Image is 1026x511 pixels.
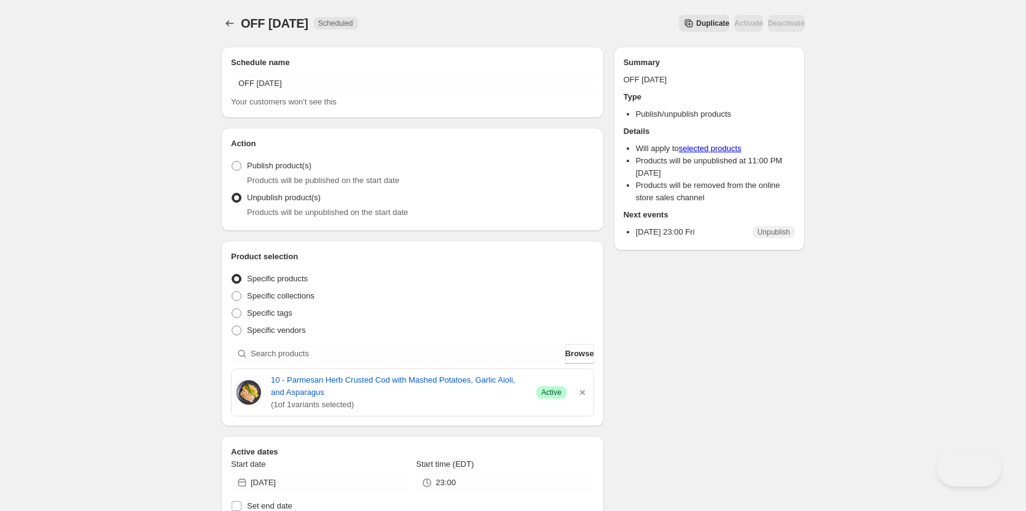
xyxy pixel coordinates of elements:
a: 10 - Parmesan Herb Crusted Cod with Mashed Potatoes, Garlic Aioli, and Asparagus [271,374,527,399]
span: Scheduled [318,18,353,28]
h2: Active dates [231,446,594,458]
h2: Summary [624,57,795,69]
span: Products will be published on the start date [247,176,399,185]
iframe: Toggle Customer Support [937,450,1001,486]
p: OFF [DATE] [624,74,795,86]
span: Specific products [247,274,308,283]
h2: Next events [624,209,795,221]
span: OFF [DATE] [241,17,308,30]
span: Unpublish [758,227,790,237]
li: Publish/unpublish products [636,108,795,120]
span: Duplicate [696,18,729,28]
span: Specific tags [247,308,292,318]
h2: Details [624,125,795,138]
span: Start date [231,459,265,469]
h2: Type [624,91,795,103]
input: Search products [251,344,563,364]
span: Your customers won't see this [231,97,337,106]
a: selected products [679,144,742,153]
button: Schedules [221,15,238,32]
h2: Product selection [231,251,594,263]
span: Unpublish product(s) [247,193,321,202]
span: Products will be unpublished on the start date [247,208,408,217]
span: Browse [565,348,594,360]
button: Browse [565,344,594,364]
h2: Schedule name [231,57,594,69]
span: Active [541,388,562,397]
li: Products will be unpublished at 11:00 PM [DATE] [636,155,795,179]
span: Specific vendors [247,326,305,335]
li: Will apply to [636,142,795,155]
p: [DATE] 23:00 Fri [636,226,695,238]
li: Products will be removed from the online store sales channel [636,179,795,204]
span: Start time (EDT) [416,459,474,469]
h2: Action [231,138,594,150]
span: ( 1 of 1 variants selected) [271,399,527,411]
span: Specific collections [247,291,315,300]
button: Secondary action label [679,15,729,32]
span: Set end date [247,501,292,510]
span: Publish product(s) [247,161,311,170]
